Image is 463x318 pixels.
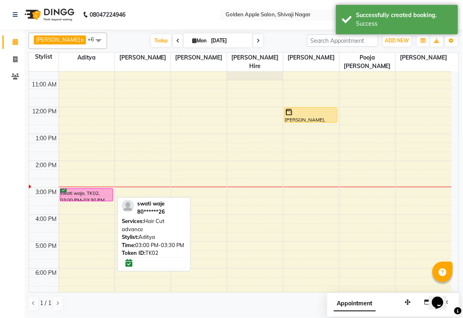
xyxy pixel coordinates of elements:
[34,188,59,197] div: 3:00 PM
[36,36,80,43] span: [PERSON_NAME]
[122,250,145,256] span: Token ID:
[340,53,395,71] span: pooja [PERSON_NAME]
[285,108,337,122] div: [PERSON_NAME], TK01, 12:00 PM-12:35 PM, Rica hand wax
[396,53,452,63] span: [PERSON_NAME]
[34,161,59,170] div: 2:00 PM
[122,200,134,212] img: profile
[122,249,186,257] div: TK02
[122,233,186,241] div: Aditya
[59,53,115,63] span: Aditya
[21,3,77,26] img: logo
[137,200,165,207] span: swati waje
[190,38,208,44] span: Mon
[122,218,144,224] span: Services:
[122,218,165,232] span: Hair Cut advance
[429,285,455,310] iframe: chat widget
[151,34,171,47] span: Today
[356,11,452,20] div: Successfully created booking.
[34,242,59,250] div: 5:00 PM
[227,53,283,71] span: [PERSON_NAME] Hire
[29,53,59,61] div: Stylist
[34,215,59,223] div: 4:00 PM
[31,80,59,89] div: 11:00 AM
[283,53,339,63] span: [PERSON_NAME]
[34,269,59,277] div: 6:00 PM
[208,35,249,47] input: 2025-09-01
[122,234,138,240] span: Stylist:
[40,299,51,308] span: 1 / 1
[115,53,171,63] span: [PERSON_NAME]
[383,35,411,46] button: ADD NEW
[31,107,59,116] div: 12:00 PM
[122,242,135,248] span: Time:
[88,36,100,42] span: +6
[122,241,186,250] div: 03:00 PM-03:30 PM
[171,53,227,63] span: [PERSON_NAME]
[385,38,409,44] span: ADD NEW
[80,36,83,43] a: x
[90,3,125,26] b: 08047224946
[334,297,376,311] span: Appointment
[307,34,378,47] input: Search Appointment
[34,134,59,143] div: 1:00 PM
[60,189,113,201] div: swati waje, TK02, 03:00 PM-03:30 PM, Hair Cut advance
[356,20,452,28] div: Success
